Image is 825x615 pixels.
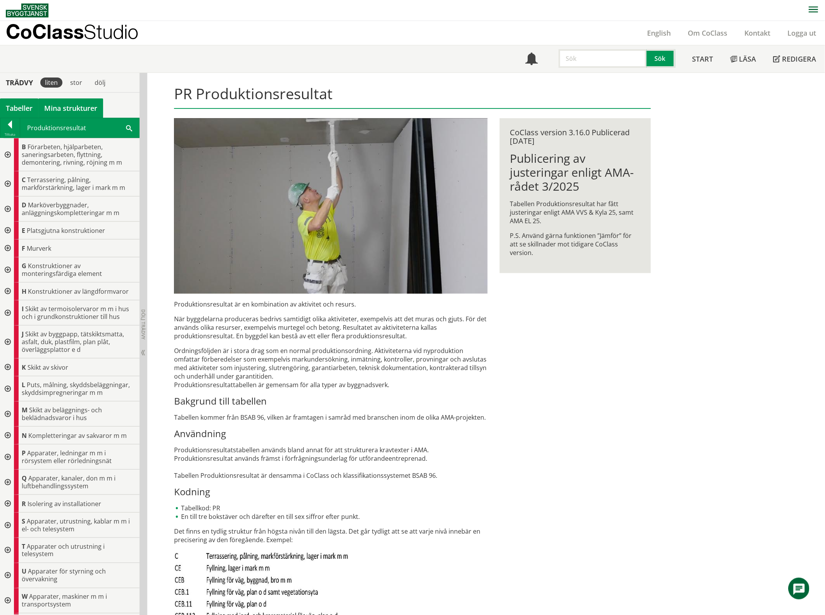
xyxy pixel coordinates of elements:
span: I [22,305,24,313]
p: Tabellen Produktionsresultat har fått justeringar enligt AMA VVS & Kyla 25, samt AMA EL 25. [510,200,640,225]
span: Apparater, ledningar m m i rörsystem eller rörledningsnät [22,449,112,465]
p: Tabellen kommer från BSAB 96, vilken är framtagen i samråd med branschen inom de olika AMA-projek... [174,413,488,422]
a: Logga ut [779,28,825,38]
a: Redigera [765,45,825,72]
span: R [22,500,26,508]
span: N [22,431,27,440]
a: Start [684,45,722,72]
span: G [22,262,26,270]
span: Kompletteringar av sakvaror m m [28,431,127,440]
span: Marköverbyggnader, anläggningskompletteringar m m [22,201,119,217]
input: Sök [559,49,647,68]
div: dölj [90,78,110,88]
li: Tabellkod: PR [174,504,488,512]
p: Produktionsresultat är en kombination av aktivitet och resurs. [174,300,488,308]
div: Produktionsresultat [20,118,139,138]
span: L [22,381,25,389]
p: Ordningsföljden är i stora drag som en normal produktionsordning. Aktiviteterna vid nyproduktion ... [174,346,488,389]
span: U [22,567,26,576]
span: Apparater och utrustning i telesystem [22,542,105,558]
div: Tillbaka [0,131,20,138]
a: CoClassStudio [6,21,155,45]
p: Det finns en tydlig struktur från högsta nivån till den lägsta. Det går tydligt att se att varje ... [174,527,488,544]
div: Trädvy [2,78,37,87]
img: pr-tabellen-spackling-tak-3.jpg [174,118,488,294]
p: Produktionsresultatstabellen används bland annat för att strukturera kravtexter i AMA. Produktion... [174,446,488,480]
span: Konstruktioner av längdformvaror [28,287,129,296]
span: Murverk [27,244,51,253]
h3: Användning [174,428,488,439]
span: Notifikationer [525,53,538,66]
span: Sök i tabellen [126,124,132,132]
span: Start [692,54,713,64]
li: En till tre bokstäver och därefter en till sex siffror efter punkt. [174,512,488,521]
span: Apparater, utrustning, kablar m m i el- och telesystem [22,517,130,533]
h3: Kodning [174,486,488,498]
h1: Publicering av justeringar enligt AMA-rådet 3/2025 [510,152,640,193]
span: Skikt av beläggnings- och beklädnadsvaror i hus [22,406,102,422]
span: W [22,593,28,601]
h3: Bakgrund till tabellen [174,395,488,407]
span: M [22,406,28,414]
span: Apparater för styrning och övervakning [22,567,106,584]
span: Konstruktioner av monteringsfärdiga element [22,262,102,278]
span: D [22,201,26,209]
span: Skikt av byggpapp, tätskiktsmatta, asfalt, duk, plastfilm, plan plåt, överläggsplattor e d [22,330,124,354]
span: Apparater, maskiner m m i transportsystem [22,593,107,609]
span: Terrassering, pålning, markförstärkning, lager i mark m m [22,176,125,192]
p: P.S. Använd gärna funktionen ”Jämför” för att se skillnader mot tidigare CoClass version. [510,231,640,257]
div: liten [40,78,62,88]
span: Studio [84,20,138,43]
img: Svensk Byggtjänst [6,3,48,17]
a: Läsa [722,45,765,72]
a: Kontakt [736,28,779,38]
span: Skikt av termoisolervaror m m i hus och i grundkonstruktioner till hus [22,305,129,321]
span: Apparater, kanaler, don m m i luftbehandlingssystem [22,474,116,490]
span: B [22,143,26,151]
span: Dölj trädvy [140,309,147,339]
div: CoClass version 3.16.0 Publicerad [DATE] [510,128,640,145]
span: H [22,287,26,296]
a: Om CoClass [680,28,736,38]
span: C [22,176,26,184]
a: Mina strukturer [38,98,103,118]
p: När byggdelarna produceras bedrivs samtidigt olika aktiviteter, exempelvis att det muras och gjut... [174,315,488,340]
span: K [22,363,26,372]
span: Q [22,474,27,482]
h1: PR Produktionsresultat [174,85,651,109]
span: Läsa [739,54,756,64]
span: P [22,449,26,457]
span: Platsgjutna konstruktioner [27,226,105,235]
span: Skikt av skivor [28,363,68,372]
a: English [639,28,680,38]
span: S [22,517,25,525]
span: T [22,542,25,551]
span: Redigera [782,54,816,64]
span: Puts, målning, skyddsbeläggningar, skyddsimpregneringar m m [22,381,130,397]
span: Förarbeten, hjälparbeten, saneringsarbeten, flyttning, demontering, rivning, röjning m m [22,143,122,167]
span: Isolering av installationer [28,500,101,508]
span: E [22,226,25,235]
span: F [22,244,25,253]
p: CoClass [6,27,138,36]
div: stor [66,78,87,88]
span: J [22,330,24,338]
button: Sök [647,49,675,68]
